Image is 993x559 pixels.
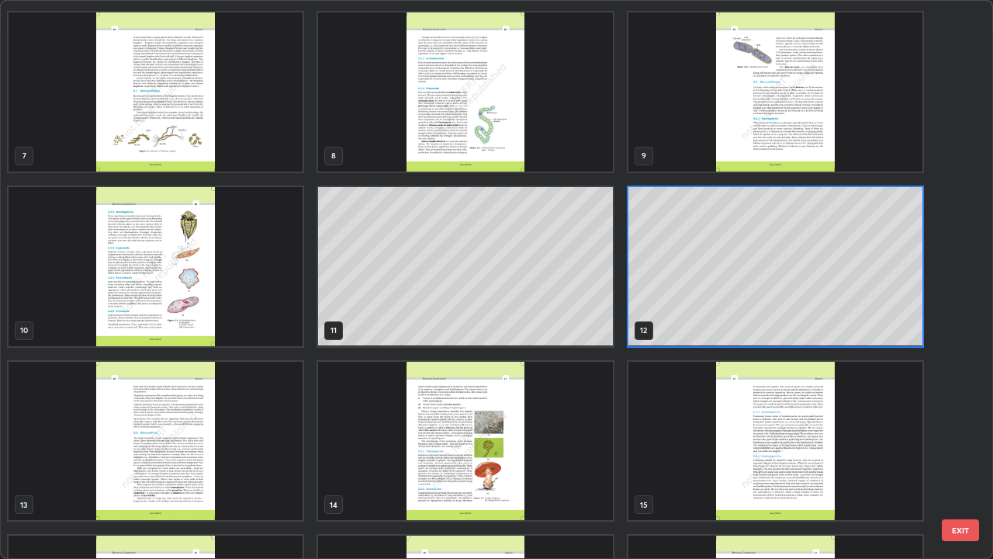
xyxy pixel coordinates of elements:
[628,12,922,172] img: 1759842150D2L34H.pdf
[9,187,303,346] img: 1759842150D2L34H.pdf
[628,362,922,521] img: 1759842150D2L34H.pdf
[318,12,612,172] img: 1759842150D2L34H.pdf
[9,362,303,521] img: 1759842150D2L34H.pdf
[942,519,979,541] button: EXIT
[9,12,303,172] img: 1759842150D2L34H.pdf
[1,1,965,558] div: grid
[318,362,612,521] img: 1759842150D2L34H.pdf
